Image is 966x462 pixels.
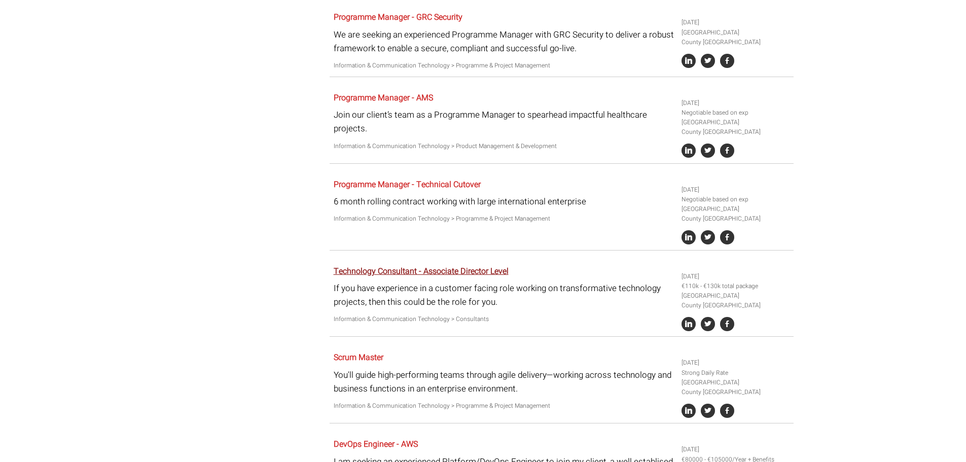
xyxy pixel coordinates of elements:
[682,28,790,47] li: [GEOGRAPHIC_DATA] County [GEOGRAPHIC_DATA]
[682,18,790,27] li: [DATE]
[334,368,674,396] p: You'll guide high-performing teams through agile delivery—working across technology and business ...
[682,368,790,378] li: Strong Daily Rate
[334,11,462,23] a: Programme Manager - GRC Security
[682,185,790,195] li: [DATE]
[682,281,790,291] li: €110k - €130k total package
[682,445,790,454] li: [DATE]
[682,98,790,108] li: [DATE]
[334,195,674,208] p: 6 month rolling contract working with large international enterprise
[334,141,674,151] p: Information & Communication Technology > Product Management & Development
[334,214,674,224] p: Information & Communication Technology > Programme & Project Management
[334,92,433,104] a: Programme Manager - AMS
[334,61,674,70] p: Information & Communication Technology > Programme & Project Management
[334,351,383,364] a: Scrum Master
[334,314,674,324] p: Information & Communication Technology > Consultants
[682,272,790,281] li: [DATE]
[334,108,674,135] p: Join our client’s team as a Programme Manager to spearhead impactful healthcare projects.
[334,401,674,411] p: Information & Communication Technology > Programme & Project Management
[334,265,509,277] a: Technology Consultant - Associate Director Level
[334,179,481,191] a: Programme Manager - Technical Cutover
[682,358,790,368] li: [DATE]
[682,118,790,137] li: [GEOGRAPHIC_DATA] County [GEOGRAPHIC_DATA]
[334,28,674,55] p: We are seeking an experienced Programme Manager with GRC Security to deliver a robust framework t...
[334,281,674,309] p: If you have experience in a customer facing role working on transformative technology projects, t...
[682,108,790,118] li: Negotiable based on exp
[682,204,790,224] li: [GEOGRAPHIC_DATA] County [GEOGRAPHIC_DATA]
[682,378,790,397] li: [GEOGRAPHIC_DATA] County [GEOGRAPHIC_DATA]
[334,438,418,450] a: DevOps Engineer - AWS
[682,291,790,310] li: [GEOGRAPHIC_DATA] County [GEOGRAPHIC_DATA]
[682,195,790,204] li: Negotiable based on exp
